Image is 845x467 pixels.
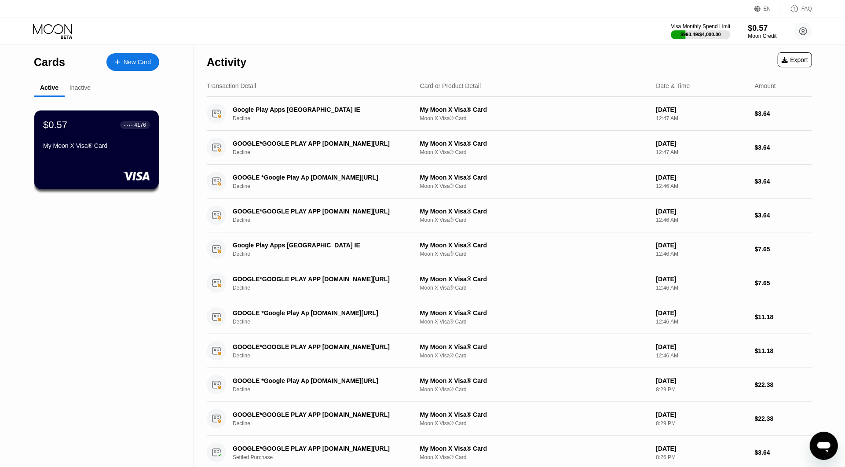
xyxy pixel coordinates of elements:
div: Cards [34,56,65,69]
div: GOOGLE*GOOGLE PLAY APP [DOMAIN_NAME][URL]DeclineMy Moon X Visa® CardMoon X Visa® Card[DATE]12:46 ... [207,199,812,232]
div: $22.38 [755,415,812,422]
div: $3.64 [755,110,812,117]
div: My Moon X Visa® Card [420,208,649,215]
div: Date & Time [656,82,690,89]
div: Moon X Visa® Card [420,285,649,291]
div: Google Play Apps [GEOGRAPHIC_DATA] IEDeclineMy Moon X Visa® CardMoon X Visa® Card[DATE]12:47 AM$3.64 [207,97,812,131]
div: Google Play Apps [GEOGRAPHIC_DATA] IEDeclineMy Moon X Visa® CardMoon X Visa® Card[DATE]12:46 AM$7.65 [207,232,812,266]
div: $3.64 [755,212,812,219]
div: Amount [755,82,776,89]
div: Export [782,56,808,63]
div: GOOGLE*GOOGLE PLAY APP [DOMAIN_NAME][URL] [233,445,405,452]
div: Moon X Visa® Card [420,319,649,325]
div: GOOGLE*GOOGLE PLAY APP [DOMAIN_NAME][URL] [233,140,405,147]
div: [DATE] [656,174,747,181]
div: Moon X Visa® Card [420,353,649,359]
div: GOOGLE *Google Play Ap [DOMAIN_NAME][URL]DeclineMy Moon X Visa® CardMoon X Visa® Card[DATE]12:46 ... [207,300,812,334]
div: Activity [207,56,246,69]
div: My Moon X Visa® Card [420,242,649,249]
div: My Moon X Visa® Card [420,276,649,283]
iframe: Schaltfläche zum Öffnen des Messaging-Fensters [810,432,838,460]
div: Active [40,84,59,91]
div: New Card [124,59,151,66]
div: My Moon X Visa® Card [420,411,649,418]
div: Decline [233,217,418,223]
div: Moon Credit [748,33,777,39]
div: My Moon X Visa® Card [420,106,649,113]
div: Decline [233,285,418,291]
div: Decline [233,251,418,257]
div: Decline [233,386,418,393]
div: Moon X Visa® Card [420,217,649,223]
div: GOOGLE*GOOGLE PLAY APP [DOMAIN_NAME][URL] [233,411,405,418]
div: Inactive [70,84,91,91]
div: GOOGLE*GOOGLE PLAY APP [DOMAIN_NAME][URL] [233,343,405,350]
div: Google Play Apps [GEOGRAPHIC_DATA] IE [233,106,405,113]
div: $993.49 / $4,000.00 [680,32,721,37]
div: [DATE] [656,208,747,215]
div: Moon X Visa® Card [420,386,649,393]
div: [DATE] [656,242,747,249]
div: $0.57● ● ● ●4176My Moon X Visa® Card [34,110,159,189]
div: [DATE] [656,276,747,283]
div: Moon X Visa® Card [420,454,649,460]
div: Moon X Visa® Card [420,149,649,155]
div: EN [754,4,781,13]
div: 12:46 AM [656,251,747,257]
div: [DATE] [656,106,747,113]
div: $3.64 [755,178,812,185]
div: [DATE] [656,377,747,384]
div: GOOGLE*GOOGLE PLAY APP [DOMAIN_NAME][URL] [233,208,405,215]
div: $7.65 [755,246,812,253]
div: GOOGLE *Google Play Ap [DOMAIN_NAME][URL] [233,377,405,384]
div: Card or Product Detail [420,82,481,89]
div: ● ● ● ● [124,124,133,126]
div: EN [764,6,771,12]
div: 12:46 AM [656,353,747,359]
div: $0.57Moon Credit [748,24,777,39]
div: GOOGLE *Google Play Ap [DOMAIN_NAME][URL]DeclineMy Moon X Visa® CardMoon X Visa® Card[DATE]12:46 ... [207,165,812,199]
div: Visa Monthly Spend Limit [671,23,730,29]
div: GOOGLE*GOOGLE PLAY APP [DOMAIN_NAME][URL]DeclineMy Moon X Visa® CardMoon X Visa® Card[DATE]8:29 P... [207,402,812,436]
div: Export [778,52,812,67]
div: 8:29 PM [656,386,747,393]
div: Transaction Detail [207,82,256,89]
div: My Moon X Visa® Card [420,445,649,452]
div: 12:46 AM [656,285,747,291]
div: Moon X Visa® Card [420,183,649,189]
div: 12:46 AM [656,217,747,223]
div: Google Play Apps [GEOGRAPHIC_DATA] IE [233,242,405,249]
div: My Moon X Visa® Card [420,377,649,384]
div: [DATE] [656,343,747,350]
div: Moon X Visa® Card [420,420,649,427]
div: My Moon X Visa® Card [420,174,649,181]
div: $3.64 [755,449,812,456]
div: Moon X Visa® Card [420,251,649,257]
div: $0.57 [748,24,777,33]
div: Decline [233,149,418,155]
div: Visa Monthly Spend Limit$993.49/$4,000.00 [671,23,730,39]
div: 12:46 AM [656,319,747,325]
div: [DATE] [656,140,747,147]
div: My Moon X Visa® Card [420,309,649,316]
div: GOOGLE *Google Play Ap [DOMAIN_NAME][URL] [233,174,405,181]
div: GOOGLE *Google Play Ap [DOMAIN_NAME][URL] [233,309,405,316]
div: $7.65 [755,279,812,287]
div: Decline [233,319,418,325]
div: [DATE] [656,445,747,452]
div: GOOGLE*GOOGLE PLAY APP [DOMAIN_NAME][URL] [233,276,405,283]
div: 12:46 AM [656,183,747,189]
div: My Moon X Visa® Card [420,343,649,350]
div: $0.57 [43,119,67,131]
div: [DATE] [656,411,747,418]
div: GOOGLE *Google Play Ap [DOMAIN_NAME][URL]DeclineMy Moon X Visa® CardMoon X Visa® Card[DATE]8:29 P... [207,368,812,402]
div: FAQ [801,6,812,12]
div: $22.38 [755,381,812,388]
div: FAQ [781,4,812,13]
div: 4176 [134,122,146,128]
div: GOOGLE*GOOGLE PLAY APP [DOMAIN_NAME][URL]DeclineMy Moon X Visa® CardMoon X Visa® Card[DATE]12:47 ... [207,131,812,165]
div: New Card [106,53,159,71]
div: $3.64 [755,144,812,151]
